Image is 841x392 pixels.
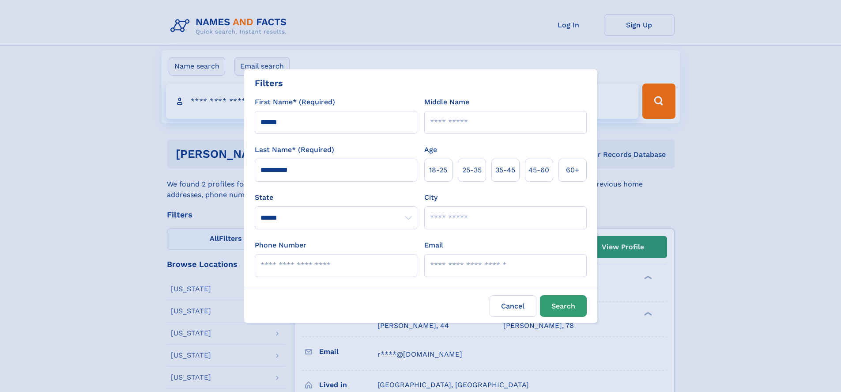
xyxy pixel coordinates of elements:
[528,165,549,175] span: 45‑60
[424,145,437,155] label: Age
[462,165,482,175] span: 25‑35
[424,192,437,203] label: City
[424,97,469,107] label: Middle Name
[255,97,335,107] label: First Name* (Required)
[540,295,587,317] button: Search
[255,76,283,90] div: Filters
[255,192,417,203] label: State
[490,295,536,317] label: Cancel
[424,240,443,251] label: Email
[255,240,306,251] label: Phone Number
[429,165,447,175] span: 18‑25
[495,165,515,175] span: 35‑45
[255,145,334,155] label: Last Name* (Required)
[566,165,579,175] span: 60+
